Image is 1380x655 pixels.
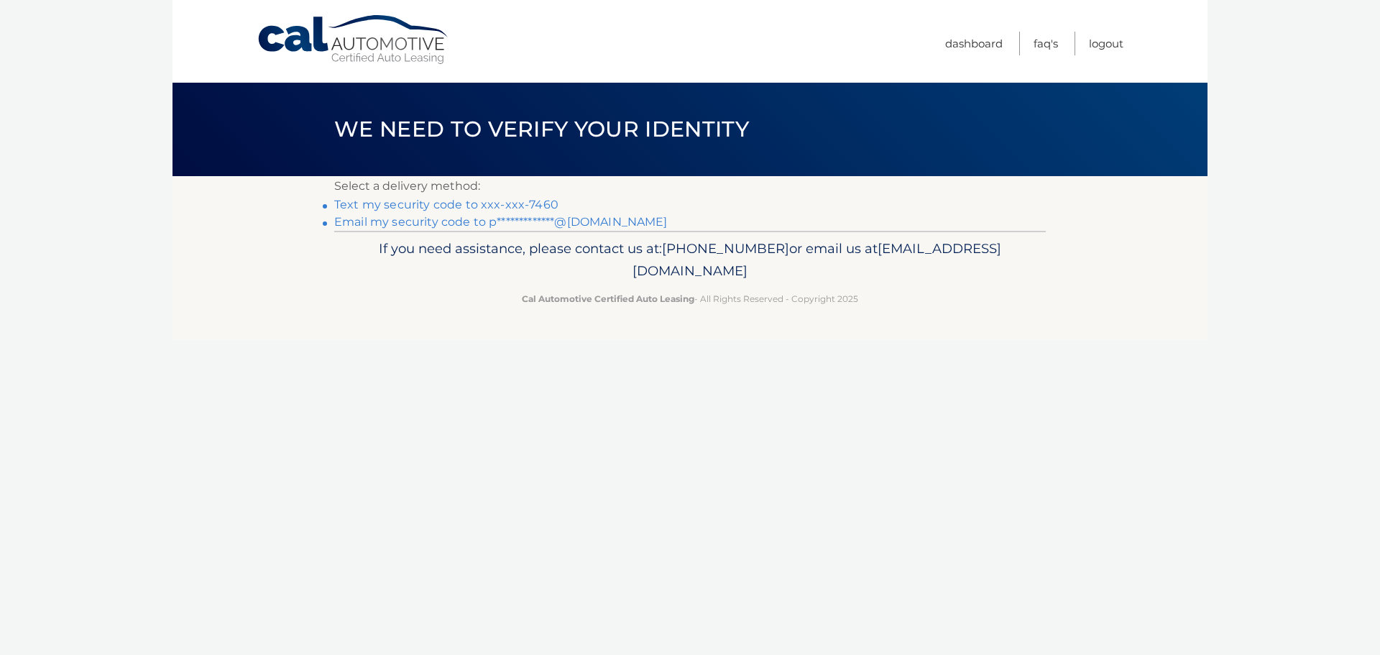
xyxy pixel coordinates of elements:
span: [PHONE_NUMBER] [662,240,789,257]
span: We need to verify your identity [334,116,749,142]
strong: Cal Automotive Certified Auto Leasing [522,293,694,304]
a: FAQ's [1034,32,1058,55]
a: Logout [1089,32,1123,55]
p: - All Rights Reserved - Copyright 2025 [344,291,1036,306]
a: Dashboard [945,32,1003,55]
a: Text my security code to xxx-xxx-7460 [334,198,558,211]
p: Select a delivery method: [334,176,1046,196]
a: Cal Automotive [257,14,451,65]
p: If you need assistance, please contact us at: or email us at [344,237,1036,283]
